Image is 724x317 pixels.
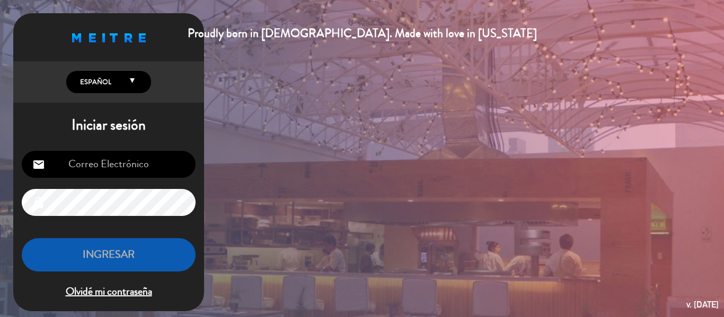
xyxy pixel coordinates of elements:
i: email [32,158,45,171]
input: Correo Electrónico [22,151,196,178]
span: Español [77,77,111,87]
button: INGRESAR [22,238,196,271]
span: Olvidé mi contraseña [22,283,196,301]
i: lock [32,196,45,209]
div: v. [DATE] [686,297,719,312]
h1: Iniciar sesión [13,116,204,134]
